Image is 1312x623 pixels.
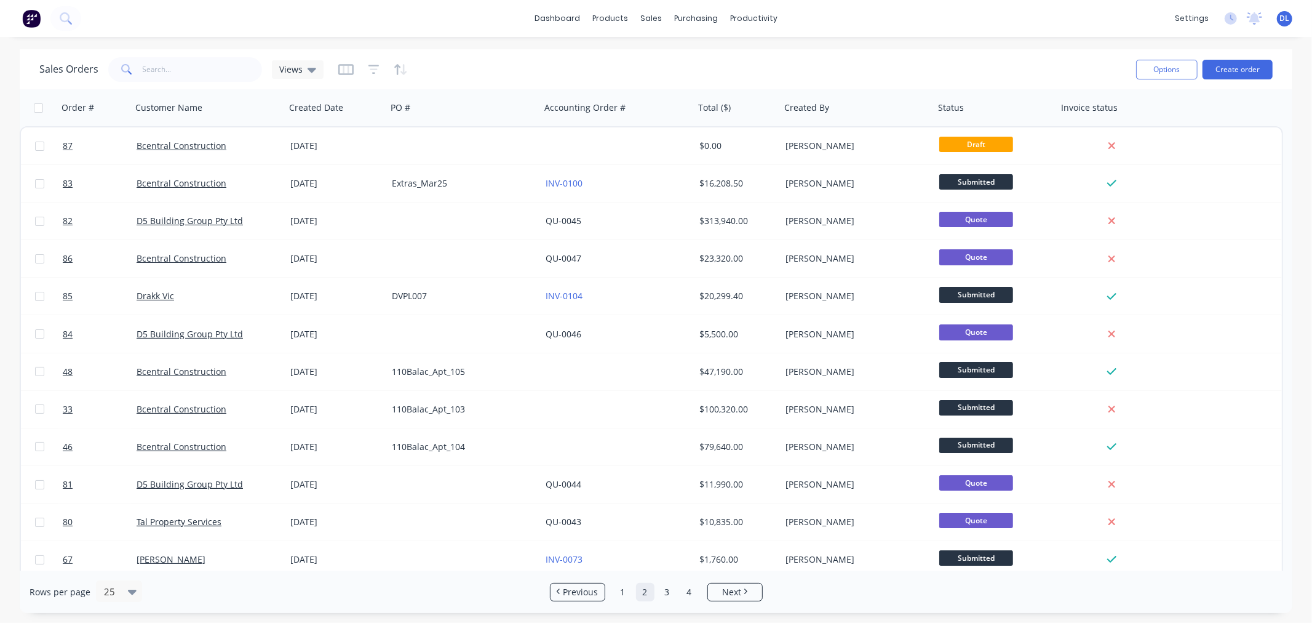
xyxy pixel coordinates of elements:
[1280,13,1290,24] span: DL
[63,478,73,491] span: 81
[938,102,964,114] div: Status
[1136,60,1198,79] button: Options
[722,586,741,598] span: Next
[63,278,137,315] a: 85
[290,177,382,190] div: [DATE]
[137,403,226,415] a: Bcentral Construction
[544,102,626,114] div: Accounting Order #
[137,290,174,302] a: Drakk Vic
[392,177,528,190] div: Extras_Mar25
[699,516,772,528] div: $10,835.00
[279,63,303,76] span: Views
[699,366,772,378] div: $47,190.00
[699,441,772,453] div: $79,640.00
[698,102,731,114] div: Total ($)
[939,324,1013,340] span: Quote
[63,127,137,164] a: 87
[62,102,94,114] div: Order #
[22,9,41,28] img: Factory
[785,290,922,302] div: [PERSON_NAME]
[939,400,1013,416] span: Submitted
[63,240,137,277] a: 86
[63,504,137,541] a: 80
[785,403,922,416] div: [PERSON_NAME]
[63,553,73,566] span: 67
[143,57,263,82] input: Search...
[551,586,605,598] a: Previous page
[137,215,243,227] a: D5 Building Group Pty Ltd
[939,550,1013,566] span: Submitted
[939,212,1013,227] span: Quote
[699,215,772,227] div: $313,940.00
[290,366,382,378] div: [DATE]
[939,287,1013,302] span: Submitted
[63,441,73,453] span: 46
[63,391,137,428] a: 33
[528,9,586,28] a: dashboard
[1203,60,1273,79] button: Create order
[63,252,73,265] span: 86
[546,516,581,528] a: QU-0043
[785,328,922,340] div: [PERSON_NAME]
[708,586,762,598] a: Next page
[137,177,226,189] a: Bcentral Construction
[939,249,1013,265] span: Quote
[699,140,772,152] div: $0.00
[290,403,382,416] div: [DATE]
[939,174,1013,190] span: Submitted
[785,140,922,152] div: [PERSON_NAME]
[290,516,382,528] div: [DATE]
[586,9,634,28] div: products
[290,290,382,302] div: [DATE]
[63,466,137,503] a: 81
[658,583,677,601] a: Page 3
[290,441,382,453] div: [DATE]
[392,366,528,378] div: 110Balac_Apt_105
[63,428,137,465] a: 46
[137,478,243,490] a: D5 Building Group Pty Ltd
[785,252,922,265] div: [PERSON_NAME]
[39,63,98,75] h1: Sales Orders
[135,102,202,114] div: Customer Name
[30,586,90,598] span: Rows per page
[545,583,768,601] ul: Pagination
[137,328,243,340] a: D5 Building Group Pty Ltd
[939,475,1013,491] span: Quote
[699,478,772,491] div: $11,990.00
[289,102,343,114] div: Created Date
[63,366,73,378] span: 48
[290,478,382,491] div: [DATE]
[63,203,137,239] a: 82
[137,140,226,151] a: Bcentral Construction
[614,583,632,601] a: Page 1
[546,177,582,189] a: INV-0100
[546,290,582,302] a: INV-0104
[785,366,922,378] div: [PERSON_NAME]
[785,177,922,190] div: [PERSON_NAME]
[546,478,581,490] a: QU-0044
[63,290,73,302] span: 85
[939,513,1013,528] span: Quote
[290,553,382,566] div: [DATE]
[290,252,382,265] div: [DATE]
[724,9,784,28] div: productivity
[546,215,581,227] a: QU-0045
[63,541,137,578] a: 67
[63,403,73,416] span: 33
[63,177,73,190] span: 83
[699,252,772,265] div: $23,320.00
[784,102,829,114] div: Created By
[699,328,772,340] div: $5,500.00
[392,290,528,302] div: DVPL007
[634,9,668,28] div: sales
[785,516,922,528] div: [PERSON_NAME]
[939,438,1013,453] span: Submitted
[546,328,581,340] a: QU-0046
[699,177,772,190] div: $16,208.50
[137,516,221,528] a: Tal Property Services
[699,553,772,566] div: $1,760.00
[563,586,598,598] span: Previous
[391,102,410,114] div: PO #
[290,215,382,227] div: [DATE]
[63,328,73,340] span: 84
